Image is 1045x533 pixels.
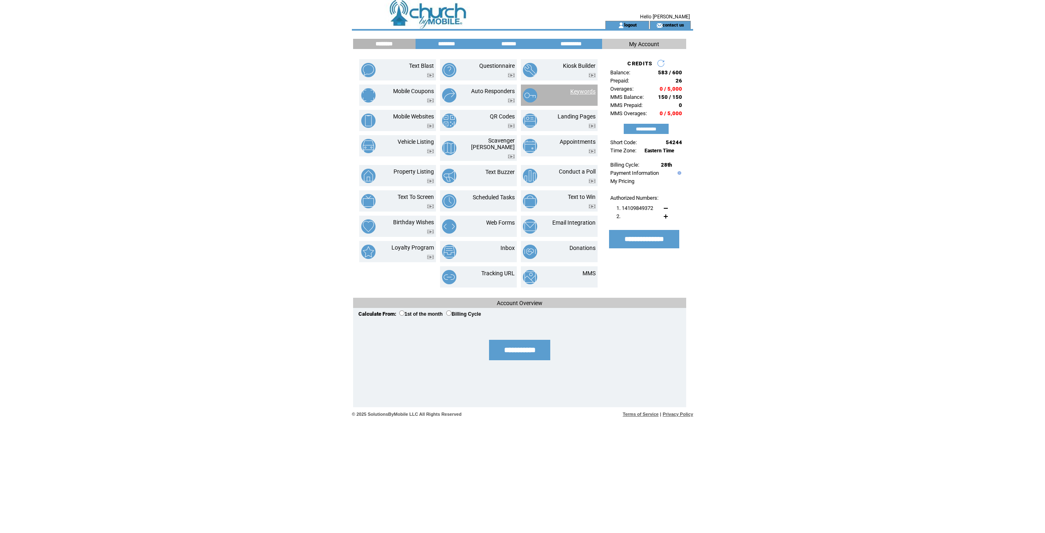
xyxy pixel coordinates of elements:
[589,149,596,154] img: video.png
[610,69,630,76] span: Balance:
[568,194,596,200] a: Text to Win
[523,114,537,128] img: landing-pages.png
[640,14,690,20] span: Hello [PERSON_NAME]
[361,169,376,183] img: property-listing.png
[610,147,636,154] span: Time Zone:
[610,94,644,100] span: MMS Balance:
[656,22,663,29] img: contact_us_icon.gif
[361,245,376,259] img: loyalty-program.png
[427,73,434,78] img: video.png
[523,88,537,103] img: keywords.png
[479,62,515,69] a: Questionnaire
[398,194,434,200] a: Text To Screen
[442,141,456,155] img: scavenger-hunt.png
[589,73,596,78] img: video.png
[666,139,682,145] span: 54244
[645,148,674,154] span: Eastern Time
[393,113,434,120] a: Mobile Websites
[442,169,456,183] img: text-buzzer.png
[427,230,434,234] img: video.png
[508,73,515,78] img: video.png
[610,86,634,92] span: Overages:
[391,244,434,251] a: Loyalty Program
[442,194,456,208] img: scheduled-tasks.png
[663,412,693,417] a: Privacy Policy
[442,245,456,259] img: inbox.png
[394,168,434,175] a: Property Listing
[442,114,456,128] img: qr-codes.png
[610,78,629,84] span: Prepaid:
[500,245,515,251] a: Inbox
[569,245,596,251] a: Donations
[523,270,537,284] img: mms.png
[523,219,537,234] img: email-integration.png
[610,178,634,184] a: My Pricing
[485,169,515,175] a: Text Buzzer
[523,139,537,153] img: appointments.png
[583,270,596,277] a: MMS
[523,169,537,183] img: conduct-a-poll.png
[399,310,405,316] input: 1st of the month
[629,41,659,47] span: My Account
[618,22,624,29] img: account_icon.gif
[676,78,682,84] span: 26
[589,204,596,209] img: video.png
[679,102,682,108] span: 0
[523,245,537,259] img: donations.png
[427,204,434,209] img: video.png
[508,98,515,103] img: video.png
[616,213,620,219] span: 2.
[471,137,515,150] a: Scavenger [PERSON_NAME]
[442,270,456,284] img: tracking-url.png
[361,219,376,234] img: birthday-wishes.png
[361,63,376,77] img: text-blast.png
[427,98,434,103] img: video.png
[658,94,682,100] span: 150 / 150
[623,412,659,417] a: Terms of Service
[446,310,451,316] input: Billing Cycle
[361,139,376,153] img: vehicle-listing.png
[663,22,684,27] a: contact us
[361,194,376,208] img: text-to-screen.png
[442,219,456,234] img: web-forms.png
[610,195,658,201] span: Authorized Numbers:
[409,62,434,69] a: Text Blast
[442,63,456,77] img: questionnaire.png
[471,88,515,94] a: Auto Responders
[589,179,596,183] img: video.png
[610,170,659,176] a: Payment Information
[508,124,515,128] img: video.png
[508,154,515,159] img: video.png
[676,171,681,175] img: help.gif
[660,110,682,116] span: 0 / 5,000
[427,179,434,183] img: video.png
[658,69,682,76] span: 583 / 600
[481,270,515,277] a: Tracking URL
[523,63,537,77] img: kiosk-builder.png
[660,412,661,417] span: |
[610,162,639,168] span: Billing Cycle:
[570,88,596,95] a: Keywords
[624,22,637,27] a: logout
[610,139,637,145] span: Short Code:
[358,311,396,317] span: Calculate From:
[486,219,515,226] a: Web Forms
[427,149,434,154] img: video.png
[627,60,652,67] span: CREDITS
[616,205,653,211] span: 1. 14109849372
[552,219,596,226] a: Email Integration
[610,110,647,116] span: MMS Overages:
[560,138,596,145] a: Appointments
[442,88,456,103] img: auto-responders.png
[427,124,434,128] img: video.png
[361,88,376,103] img: mobile-coupons.png
[559,168,596,175] a: Conduct a Poll
[427,255,434,259] img: video.png
[398,138,434,145] a: Vehicle Listing
[563,62,596,69] a: Kiosk Builder
[497,300,543,306] span: Account Overview
[393,88,434,94] a: Mobile Coupons
[490,113,515,120] a: QR Codes
[523,194,537,208] img: text-to-win.png
[393,219,434,225] a: Birthday Wishes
